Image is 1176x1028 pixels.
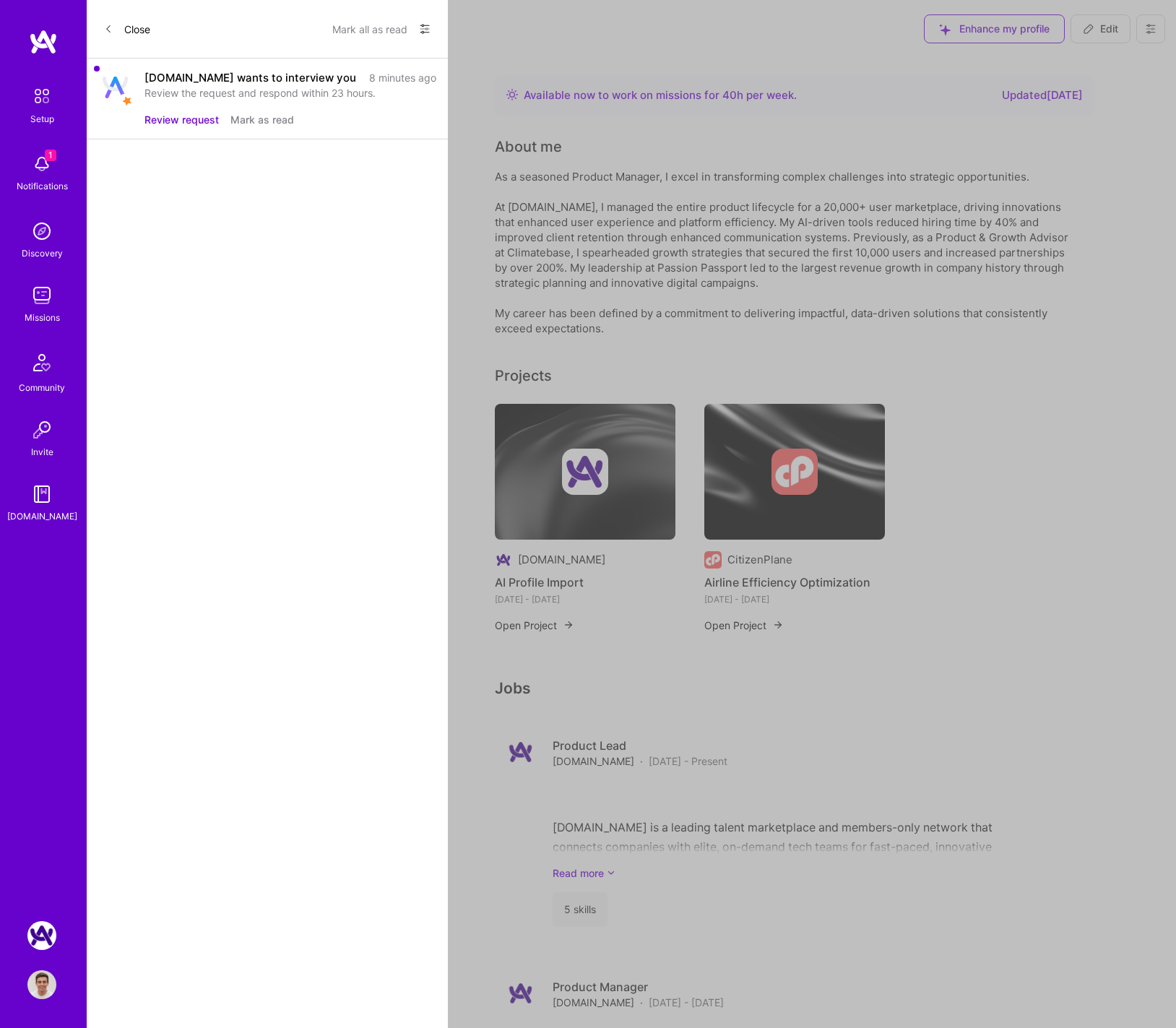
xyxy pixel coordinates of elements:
[369,70,436,85] div: 8 minutes ago
[22,246,63,261] div: Discovery
[7,509,77,524] div: [DOMAIN_NAME]
[24,921,60,950] a: A.Team: Google Calendar Integration Testing
[230,112,294,127] button: Mark as read
[27,81,57,111] img: setup
[27,415,56,444] img: Invite
[24,970,60,999] a: User Avatar
[19,380,65,395] div: Community
[120,94,134,108] img: star icon
[104,17,150,40] button: Close
[144,85,436,100] div: Review the request and respond within 23 hours.
[31,444,53,459] div: Invite
[27,480,56,509] img: guide book
[27,281,56,310] img: teamwork
[103,77,129,98] img: Company Logo
[25,310,60,325] div: Missions
[27,970,56,999] img: User Avatar
[27,921,56,950] img: A.Team: Google Calendar Integration Testing
[144,70,356,85] div: [DOMAIN_NAME] wants to interview you
[332,17,407,40] button: Mark all as read
[29,29,58,55] img: logo
[27,217,56,246] img: discovery
[144,112,219,127] button: Review request
[25,345,59,380] img: Community
[30,111,54,126] div: Setup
